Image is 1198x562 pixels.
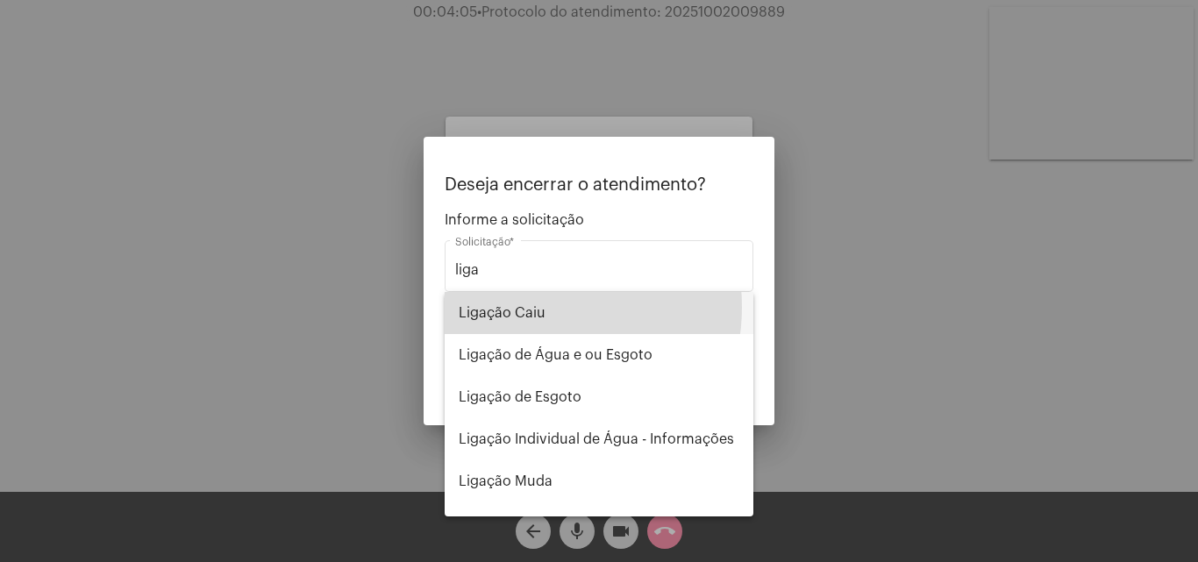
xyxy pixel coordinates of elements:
p: Deseja encerrar o atendimento? [445,175,753,195]
span: Informe a solicitação [445,212,753,228]
span: Ligação de Esgoto [459,376,739,418]
span: Ligação Individual de Água - Informações [459,418,739,460]
span: Ligação Caiu [459,292,739,334]
span: Ligação de Água e ou Esgoto [459,334,739,376]
span: Ligação Muda [459,460,739,502]
input: Buscar solicitação [455,262,743,278]
span: Religação (informações sobre) [459,502,739,544]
